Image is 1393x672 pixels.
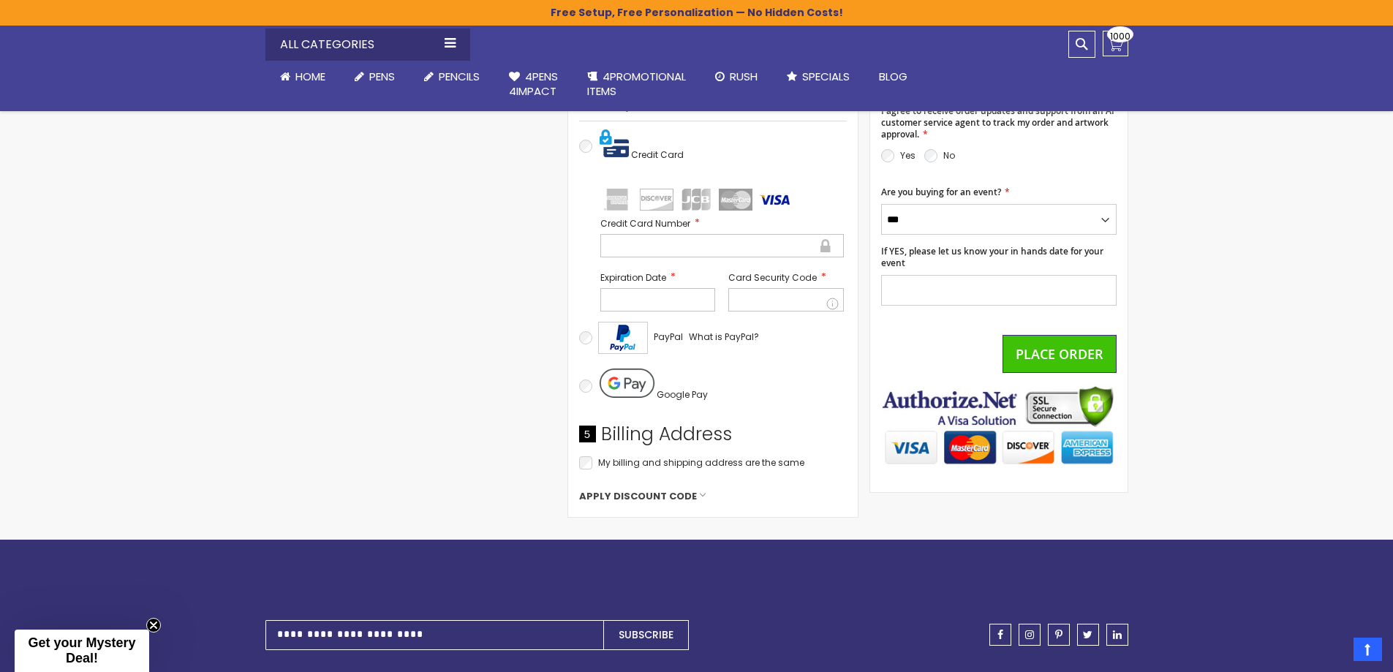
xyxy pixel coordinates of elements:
a: 1000 [1103,31,1128,56]
a: pinterest [1048,624,1070,646]
div: All Categories [265,29,470,61]
img: Acceptance Mark [598,322,648,354]
button: Subscribe [603,620,689,650]
span: Subscribe [619,627,673,642]
a: 4PROMOTIONALITEMS [573,61,701,108]
a: Top [1354,638,1382,661]
span: facebook [997,630,1003,640]
span: Blog [879,69,907,84]
a: instagram [1019,624,1041,646]
span: pinterest [1055,630,1062,640]
a: Pencils [409,61,494,93]
span: twitter [1083,630,1092,640]
label: Expiration Date [600,271,716,284]
span: linkedin [1113,630,1122,640]
span: Apply Discount Code [579,490,697,503]
span: My billing and shipping address are the same [598,456,804,469]
img: jcb [679,189,713,211]
span: 1000 [1110,29,1130,43]
a: Rush [701,61,772,93]
a: Pens [340,61,409,93]
img: Pay with Google Pay [600,369,654,398]
img: Pay with credit card [600,129,629,158]
span: PayPal [654,331,683,343]
span: 4Pens 4impact [509,69,558,99]
span: Specials [802,69,850,84]
a: Specials [772,61,864,93]
div: Get your Mystery Deal!Close teaser [15,630,149,672]
span: Place Order [1016,345,1103,363]
img: visa [758,189,792,211]
a: twitter [1077,624,1099,646]
span: If YES, please let us know your in hands date for your event [881,245,1103,269]
a: facebook [989,624,1011,646]
span: instagram [1025,630,1034,640]
label: No [943,149,955,162]
button: Place Order [1003,335,1117,373]
a: Home [265,61,340,93]
span: Home [295,69,325,84]
span: Google Pay [657,388,708,401]
label: Card Security Code [728,271,844,284]
label: Credit Card Number [600,216,844,230]
a: 4Pens4impact [494,61,573,108]
a: linkedin [1106,624,1128,646]
span: Rush [730,69,758,84]
span: Pens [369,69,395,84]
img: mastercard [719,189,752,211]
div: Secure transaction [819,237,832,254]
span: Credit Card [631,148,684,161]
img: discover [640,189,673,211]
span: Are you buying for an event? [881,186,1001,198]
span: 4PROMOTIONAL ITEMS [587,69,686,99]
a: What is PayPal? [689,328,759,346]
label: Yes [900,149,916,162]
img: amex [600,189,634,211]
div: Billing Address [579,422,847,454]
a: Blog [864,61,922,93]
span: Get your Mystery Deal! [28,635,135,665]
button: Close teaser [146,618,161,633]
span: Pencils [439,69,480,84]
span: I agree to receive order updates and support from an AI customer service agent to track my order ... [881,105,1114,140]
span: What is PayPal? [689,331,759,343]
